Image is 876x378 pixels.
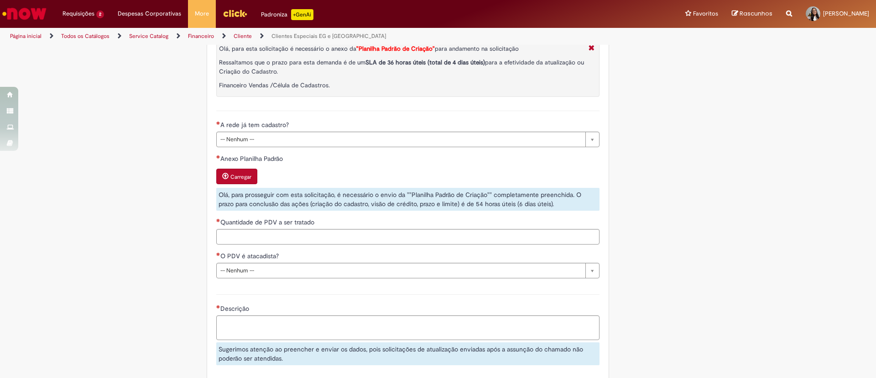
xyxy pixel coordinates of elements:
span: [PERSON_NAME] [823,10,869,17]
span: 2 [96,11,104,18]
ul: Trilhas de página [7,28,577,45]
button: Carregar anexo de Anexo Planilha Padrão Required [216,169,257,184]
span: Rascunhos [740,9,772,18]
a: Todos os Catálogos [61,32,109,40]
a: Página inicial [10,32,42,40]
a: Financeiro [188,32,214,40]
i: Fechar More information Por question_atencao_cadastro_clientes_especiais_dtc [586,44,597,53]
span: -- Nenhum -- [220,263,581,278]
p: +GenAi [291,9,313,20]
span: More [195,9,209,18]
input: Quantidade de PDV a ser tratado [216,229,600,245]
div: Olá, para prosseguir com esta solicitação, é necessário o envio da ""Planilha Padrão de Criação""... [216,188,600,211]
a: Rascunhos [732,10,772,18]
span: Quantidade de PDV a ser tratado [220,218,316,226]
span: Despesas Corporativas [118,9,181,18]
div: Padroniza [261,9,313,20]
span: Anexo Planilha Padrão [220,154,285,163]
strong: "Planilha Padrão de Criação" [356,45,435,53]
img: click_logo_yellow_360x200.png [223,6,247,20]
img: ServiceNow [1,5,48,23]
span: Ressaltamos que o prazo para esta demanda é de um para a efetividade da atualização ou Criação do... [219,59,584,75]
span: O PDV é atacadista? [220,252,281,260]
div: Sugerimos atenção ao preencher e enviar os dados, pois solicitações de atualização enviadas após ... [216,342,600,365]
span: Necessários [216,121,220,125]
span: Necessários [216,305,220,309]
span: Financeiro Vendas /Célula de Cadastros. [219,81,330,89]
a: Service Catalog [129,32,168,40]
span: Necessários [216,155,220,159]
span: Requisições [63,9,94,18]
a: Clientes Especiais EG e [GEOGRAPHIC_DATA] [271,32,386,40]
span: Olá, para esta solicitação é necessário o anexo da para andamento na solicitação [219,45,519,53]
span: Necessários [216,252,220,256]
textarea: Descrição [216,315,600,340]
span: Descrição [220,304,251,313]
span: Favoritos [693,9,718,18]
span: A rede já tem cadastro? [220,121,291,129]
a: Cliente [234,32,252,40]
strong: SLA de 36 horas úteis (total de 4 dias úteis) [365,59,485,66]
span: Necessários [216,218,220,222]
small: Carregar [230,173,251,181]
span: -- Nenhum -- [220,132,581,147]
